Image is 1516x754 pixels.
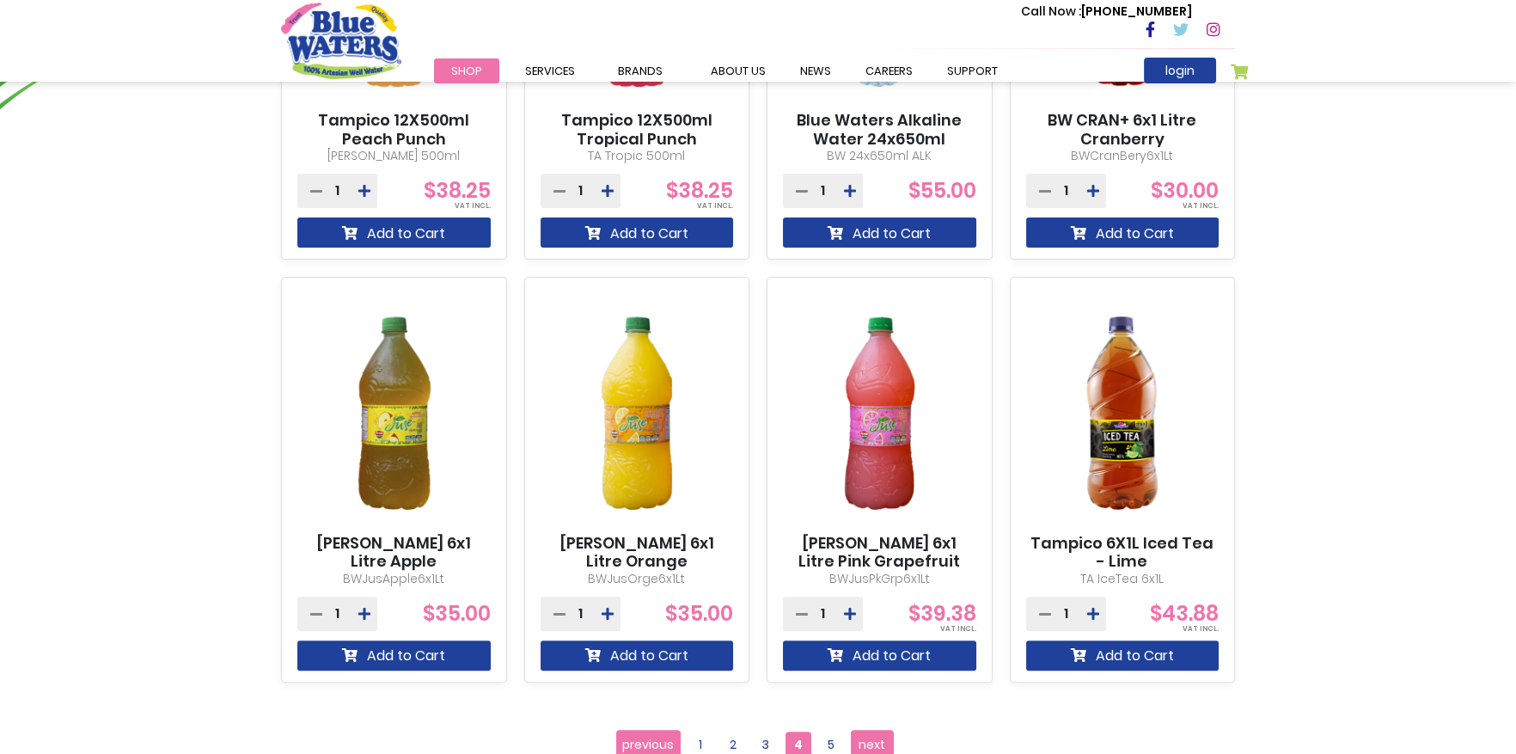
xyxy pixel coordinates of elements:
a: [PERSON_NAME] 6x1 Litre Orange [541,534,734,571]
p: TA Tropic 500ml [541,147,734,165]
button: Add to Cart [297,641,491,671]
button: Add to Cart [1026,218,1220,248]
button: Add to Cart [541,218,734,248]
img: Tampico 6X1L Iced Tea - Lime [1026,292,1220,534]
a: Tampico 6X1L Iced Tea - Lime [1026,534,1220,571]
p: BW 24x650ml ALK [783,147,976,165]
a: [PERSON_NAME] 6x1 Litre Pink Grapefruit [783,534,976,571]
p: TA IceTea 6x1L [1026,570,1220,588]
p: BWCranBery6x1Lt [1026,147,1220,165]
span: $38.25 [666,176,733,205]
button: Add to Cart [297,218,491,248]
img: BW Juse 6x1 Litre Orange [541,292,734,534]
span: $43.88 [1150,599,1219,628]
button: Add to Cart [783,641,976,671]
p: [PERSON_NAME] 500ml [297,147,491,165]
span: $35.00 [423,599,491,628]
a: BW CRAN+ 6x1 Litre Cranberry [1026,111,1220,148]
a: News [783,58,848,83]
img: BW Juse 6x1 Litre Pink Grapefruit [783,292,976,534]
p: BWJusOrge6x1Lt [541,570,734,588]
img: BW Juse 6x1 Litre Apple [297,292,491,534]
a: careers [848,58,930,83]
span: $39.38 [908,599,976,628]
a: Blue Waters Alkaline Water 24x650ml Regular [783,111,976,167]
span: Call Now : [1021,3,1081,20]
span: $30.00 [1151,176,1219,205]
a: Tampico 12X500ml Peach Punch [297,111,491,148]
button: Add to Cart [541,641,734,671]
p: BWJusApple6x1Lt [297,570,491,588]
span: $38.25 [424,176,491,205]
a: login [1144,58,1216,83]
span: $55.00 [908,176,976,205]
span: Services [525,63,575,79]
button: Add to Cart [1026,641,1220,671]
a: support [930,58,1015,83]
p: [PHONE_NUMBER] [1021,3,1192,21]
span: Brands [618,63,663,79]
button: Add to Cart [783,218,976,248]
a: about us [694,58,783,83]
span: Shop [451,63,482,79]
span: $35.00 [665,599,733,628]
a: [PERSON_NAME] 6x1 Litre Apple [297,534,491,571]
a: store logo [281,3,401,78]
p: BWJusPkGrp6x1Lt [783,570,976,588]
a: Tampico 12X500ml Tropical Punch [541,111,734,148]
